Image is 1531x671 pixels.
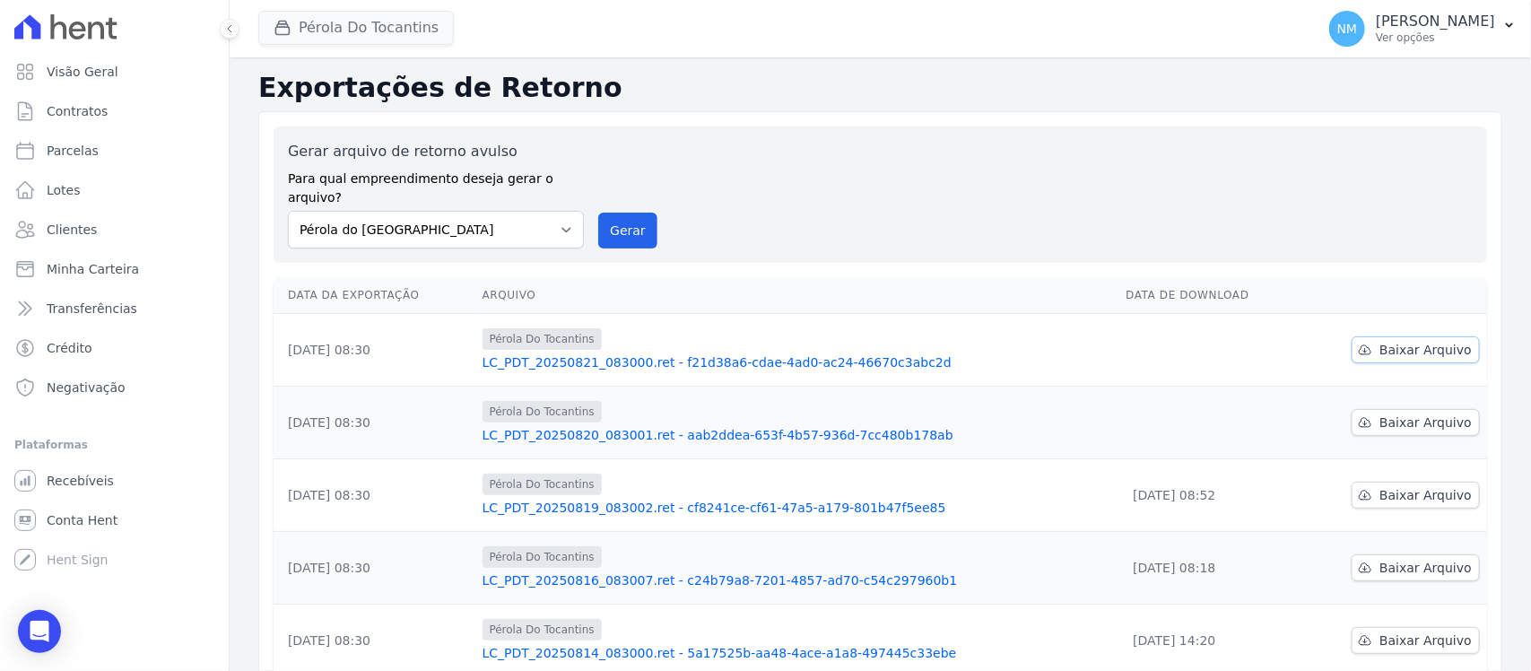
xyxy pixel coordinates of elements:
a: Clientes [7,212,222,248]
div: Plataformas [14,434,214,456]
div: Open Intercom Messenger [18,610,61,653]
th: Arquivo [475,277,1119,314]
p: [PERSON_NAME] [1376,13,1495,30]
a: Recebíveis [7,463,222,499]
span: Recebíveis [47,472,114,490]
a: Transferências [7,291,222,327]
span: NM [1337,22,1358,35]
a: Baixar Arquivo [1352,554,1480,581]
span: Conta Hent [47,511,117,529]
th: Data de Download [1118,277,1300,314]
span: Pérola Do Tocantins [483,474,602,495]
a: Lotes [7,172,222,208]
button: Pérola Do Tocantins [258,11,454,45]
button: NM [PERSON_NAME] Ver opções [1315,4,1531,54]
span: Parcelas [47,142,99,160]
a: Minha Carteira [7,251,222,287]
a: Crédito [7,330,222,366]
span: Baixar Arquivo [1379,486,1472,504]
label: Gerar arquivo de retorno avulso [288,141,584,162]
span: Minha Carteira [47,260,139,278]
a: Baixar Arquivo [1352,336,1480,363]
span: Visão Geral [47,63,118,81]
span: Pérola Do Tocantins [483,328,602,350]
span: Baixar Arquivo [1379,559,1472,577]
span: Clientes [47,221,97,239]
a: LC_PDT_20250814_083000.ret - 5a17525b-aa48-4ace-a1a8-497445c33ebe [483,644,1112,662]
span: Crédito [47,339,92,357]
a: Parcelas [7,133,222,169]
span: Negativação [47,379,126,396]
h2: Exportações de Retorno [258,72,1502,104]
span: Contratos [47,102,108,120]
span: Baixar Arquivo [1379,341,1472,359]
a: Baixar Arquivo [1352,482,1480,509]
span: Lotes [47,181,81,199]
button: Gerar [598,213,657,248]
td: [DATE] 08:18 [1118,532,1300,605]
span: Transferências [47,300,137,318]
td: [DATE] 08:30 [274,387,475,459]
span: Pérola Do Tocantins [483,401,602,423]
td: [DATE] 08:30 [274,532,475,605]
span: Pérola Do Tocantins [483,546,602,568]
span: Pérola Do Tocantins [483,619,602,640]
a: LC_PDT_20250819_083002.ret - cf8241ce-cf61-47a5-a179-801b47f5ee85 [483,499,1112,517]
th: Data da Exportação [274,277,475,314]
span: Baixar Arquivo [1379,632,1472,649]
a: Contratos [7,93,222,129]
a: Conta Hent [7,502,222,538]
td: [DATE] 08:52 [1118,459,1300,532]
label: Para qual empreendimento deseja gerar o arquivo? [288,162,584,207]
a: Negativação [7,370,222,405]
td: [DATE] 08:30 [274,459,475,532]
span: Baixar Arquivo [1379,414,1472,431]
a: Baixar Arquivo [1352,409,1480,436]
td: [DATE] 08:30 [274,314,475,387]
a: Visão Geral [7,54,222,90]
a: LC_PDT_20250821_083000.ret - f21d38a6-cdae-4ad0-ac24-46670c3abc2d [483,353,1112,371]
a: LC_PDT_20250816_083007.ret - c24b79a8-7201-4857-ad70-c54c297960b1 [483,571,1112,589]
p: Ver opções [1376,30,1495,45]
a: LC_PDT_20250820_083001.ret - aab2ddea-653f-4b57-936d-7cc480b178ab [483,426,1112,444]
a: Baixar Arquivo [1352,627,1480,654]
